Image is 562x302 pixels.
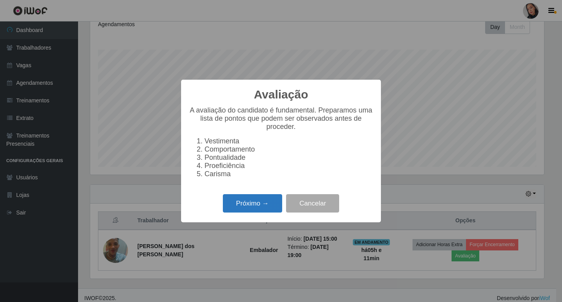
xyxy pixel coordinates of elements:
h2: Avaliação [254,88,308,102]
li: Carisma [205,170,373,178]
li: Vestimenta [205,137,373,145]
p: A avaliação do candidato é fundamental. Preparamos uma lista de pontos que podem ser observados a... [189,106,373,131]
li: Pontualidade [205,154,373,162]
button: Cancelar [286,194,339,213]
li: Comportamento [205,145,373,154]
button: Próximo → [223,194,282,213]
li: Proeficiência [205,162,373,170]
